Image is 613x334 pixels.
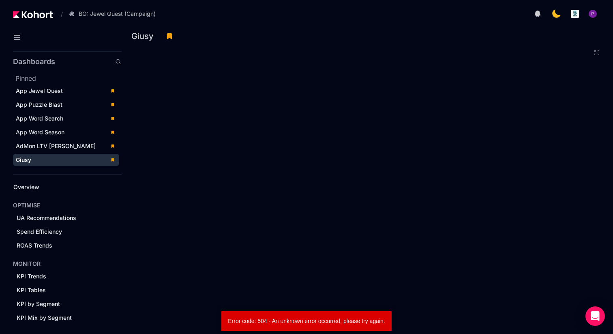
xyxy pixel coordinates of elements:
[13,126,119,138] a: App Word Season
[16,101,62,108] span: App Puzzle Blast
[14,284,108,296] a: KPI Tables
[13,58,55,65] h2: Dashboards
[14,312,108,324] a: KPI Mix by Segment
[17,214,76,221] span: UA Recommendations
[585,306,605,326] div: Open Intercom Messenger
[17,314,72,321] span: KPI Mix by Segment
[17,287,46,293] span: KPI Tables
[13,154,119,166] a: Giusy
[13,85,119,97] a: App Jewel Quest
[594,50,600,56] button: Fullscreen
[16,129,64,136] span: App Word Season
[54,10,63,18] span: /
[79,10,156,18] span: BO: Jewel Quest (Campaign)
[13,112,119,125] a: App Word Search
[13,201,40,209] h4: OPTIMISE
[13,260,41,268] h4: MONITOR
[17,228,62,235] span: Spend Efficiency
[15,73,122,83] h2: Pinned
[17,242,52,249] span: ROAS Trends
[14,270,108,282] a: KPI Trends
[14,212,108,224] a: UA Recommendations
[13,183,39,190] span: Overview
[17,300,60,307] span: KPI by Segment
[14,298,108,310] a: KPI by Segment
[11,181,108,193] a: Overview
[13,11,53,18] img: Kohort logo
[16,115,63,122] span: App Word Search
[14,239,108,252] a: ROAS Trends
[16,156,31,163] span: Giusy
[17,273,46,280] span: KPI Trends
[131,32,159,40] h3: Giusy
[13,99,119,111] a: App Puzzle Blast
[14,226,108,238] a: Spend Efficiency
[221,311,388,331] div: Error code: 504 - An unknown error occurred, please try again.
[64,7,164,21] button: BO: Jewel Quest (Campaign)
[16,87,63,94] span: App Jewel Quest
[16,142,96,149] span: AdMon LTV [PERSON_NAME]
[13,140,119,152] a: AdMon LTV [PERSON_NAME]
[571,10,579,18] img: logo_logo_images_1_20240607072359498299_20240828135028712857.jpeg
